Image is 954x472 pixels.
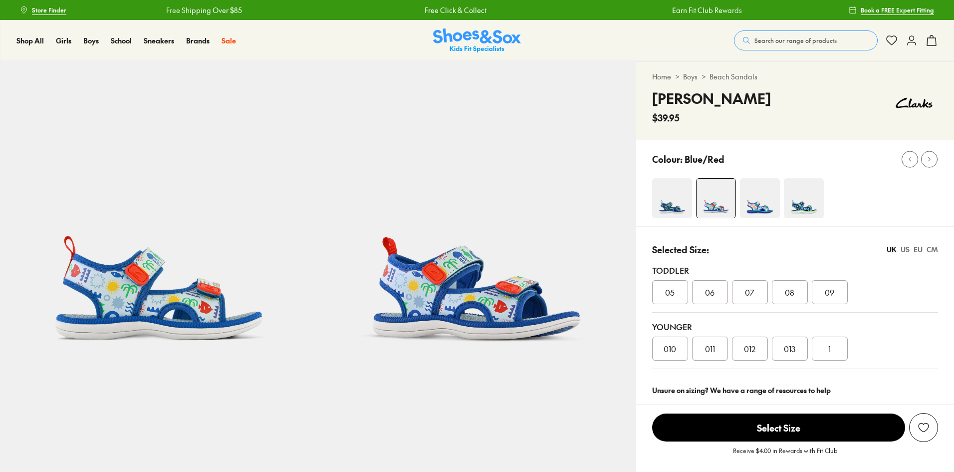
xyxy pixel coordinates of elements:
div: CM [927,244,938,255]
span: Boys [83,35,99,45]
span: Select Size [652,414,905,442]
span: $39.95 [652,111,680,124]
span: Store Finder [32,5,66,14]
span: 06 [705,286,715,298]
img: SNS_Logo_Responsive.svg [433,28,521,53]
a: School [111,35,132,46]
div: UK [887,244,897,255]
a: Free Shipping Over $85 [166,5,241,15]
span: Shop All [16,35,44,45]
span: 013 [784,343,795,355]
a: Shop All [16,35,44,46]
a: Sneakers [144,35,174,46]
button: Search our range of products [734,30,878,50]
div: EU [914,244,923,255]
a: Earn Fit Club Rewards [672,5,741,15]
span: 012 [744,343,755,355]
span: Girls [56,35,71,45]
span: Sale [222,35,236,45]
p: Blue/Red [685,152,724,166]
h4: [PERSON_NAME] [652,88,771,109]
span: Search our range of products [754,36,837,45]
div: US [901,244,910,255]
span: 05 [665,286,675,298]
span: 09 [825,286,834,298]
span: 08 [785,286,794,298]
span: Book a FREE Expert Fitting [861,5,934,14]
div: Toddler [652,264,938,276]
img: 5-553494_1 [318,61,636,379]
img: 4-554530_1 [652,178,692,218]
img: 4-503412_1 [740,178,780,218]
span: Sneakers [144,35,174,45]
p: Colour: [652,152,683,166]
a: Shoes & Sox [433,28,521,53]
a: Boys [683,71,698,82]
span: School [111,35,132,45]
a: Book a FREE Expert Fitting [849,1,934,19]
div: > > [652,71,938,82]
span: 07 [745,286,754,298]
span: 011 [705,343,715,355]
p: Receive $4.00 in Rewards with Fit Club [733,446,837,464]
a: Home [652,71,671,82]
a: Free Click & Collect [424,5,486,15]
img: Vendor logo [890,88,938,118]
span: 010 [664,343,676,355]
div: Younger [652,321,938,333]
p: Selected Size: [652,243,709,256]
img: 4-553493_1 [697,179,735,218]
span: Brands [186,35,210,45]
a: Brands [186,35,210,46]
div: Unsure on sizing? We have a range of resources to help [652,385,938,396]
a: Girls [56,35,71,46]
a: Sale [222,35,236,46]
a: Beach Sandals [710,71,757,82]
a: Boys [83,35,99,46]
a: Store Finder [20,1,66,19]
button: Select Size [652,413,905,442]
button: Add to Wishlist [909,413,938,442]
img: 4-503394_1 [784,178,824,218]
span: 1 [828,343,831,355]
